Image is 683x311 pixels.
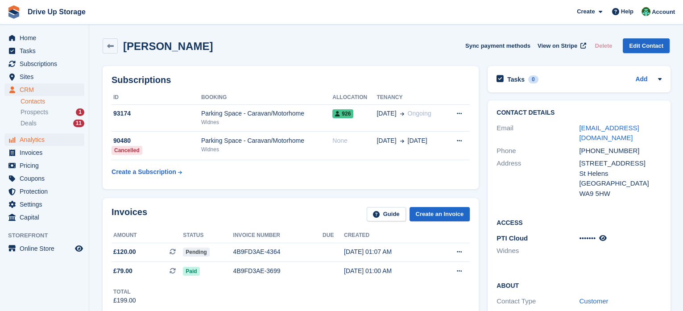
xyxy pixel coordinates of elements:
[21,108,48,116] span: Prospects
[24,4,89,19] a: Drive Up Storage
[579,297,608,305] a: Customer
[112,75,470,85] h2: Subscriptions
[407,136,427,145] span: [DATE]
[635,75,647,85] a: Add
[579,124,639,142] a: [EMAIL_ADDRESS][DOMAIN_NAME]
[579,169,662,179] div: St Helens
[20,172,73,185] span: Coupons
[233,266,323,276] div: 4B9FD3AE-3699
[465,38,530,53] button: Sync payment methods
[113,288,136,296] div: Total
[20,198,73,211] span: Settings
[497,158,579,199] div: Address
[73,120,84,127] div: 11
[497,234,528,242] span: PTI Cloud
[4,198,84,211] a: menu
[113,296,136,305] div: £199.00
[367,207,406,222] a: Guide
[4,146,84,159] a: menu
[344,247,435,257] div: [DATE] 01:07 AM
[528,75,538,83] div: 0
[21,97,84,106] a: Contacts
[497,109,662,116] h2: Contact Details
[20,58,73,70] span: Subscriptions
[113,266,132,276] span: £79.00
[497,146,579,156] div: Phone
[74,243,84,254] a: Preview store
[20,83,73,96] span: CRM
[4,32,84,44] a: menu
[579,189,662,199] div: WA9 5HW
[577,7,595,16] span: Create
[497,218,662,227] h2: Access
[579,146,662,156] div: [PHONE_NUMBER]
[201,118,332,126] div: Widnes
[112,164,182,180] a: Create a Subscription
[113,247,136,257] span: £120.00
[112,146,142,155] div: Cancelled
[579,158,662,169] div: [STREET_ADDRESS]
[332,136,377,145] div: None
[20,185,73,198] span: Protection
[4,58,84,70] a: menu
[4,45,84,57] a: menu
[507,75,525,83] h2: Tasks
[233,228,323,243] th: Invoice number
[4,242,84,255] a: menu
[201,109,332,118] div: Parking Space - Caravan/Motorhome
[201,145,332,153] div: Widnes
[112,207,147,222] h2: Invoices
[344,266,435,276] div: [DATE] 01:00 AM
[4,185,84,198] a: menu
[323,228,344,243] th: Due
[76,108,84,116] div: 1
[377,91,446,105] th: Tenancy
[4,159,84,172] a: menu
[538,41,577,50] span: View on Stripe
[497,281,662,290] h2: About
[112,91,201,105] th: ID
[201,136,332,145] div: Parking Space - Caravan/Motorhome
[377,109,396,118] span: [DATE]
[344,228,435,243] th: Created
[20,32,73,44] span: Home
[407,110,431,117] span: Ongoing
[112,228,183,243] th: Amount
[497,246,579,256] li: Widnes
[20,242,73,255] span: Online Store
[4,211,84,224] a: menu
[4,133,84,146] a: menu
[183,228,233,243] th: Status
[112,136,201,145] div: 90480
[332,109,353,118] span: 926
[591,38,616,53] button: Delete
[21,119,37,128] span: Deals
[4,70,84,83] a: menu
[21,119,84,128] a: Deals 11
[20,45,73,57] span: Tasks
[534,38,588,53] a: View on Stripe
[652,8,675,17] span: Account
[112,109,201,118] div: 93174
[4,83,84,96] a: menu
[20,159,73,172] span: Pricing
[20,211,73,224] span: Capital
[112,167,176,177] div: Create a Subscription
[20,146,73,159] span: Invoices
[642,7,650,16] img: Camille
[579,234,596,242] span: •••••••
[183,248,209,257] span: Pending
[332,91,377,105] th: Allocation
[497,123,579,143] div: Email
[8,231,89,240] span: Storefront
[7,5,21,19] img: stora-icon-8386f47178a22dfd0bd8f6a31ec36ba5ce8667c1dd55bd0f319d3a0aa187defe.svg
[377,136,396,145] span: [DATE]
[123,40,213,52] h2: [PERSON_NAME]
[233,247,323,257] div: 4B9FD3AE-4364
[21,108,84,117] a: Prospects 1
[183,267,199,276] span: Paid
[579,178,662,189] div: [GEOGRAPHIC_DATA]
[410,207,470,222] a: Create an Invoice
[4,172,84,185] a: menu
[623,38,670,53] a: Edit Contact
